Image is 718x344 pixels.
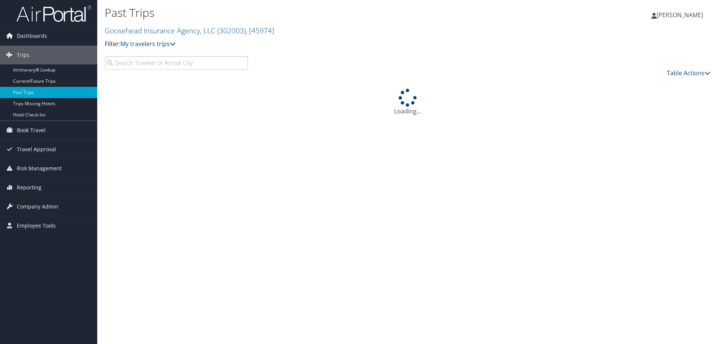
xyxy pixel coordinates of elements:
[17,216,56,235] span: Employee Tools
[105,56,248,70] input: Search Traveler or Arrival City
[105,39,509,49] p: Filter:
[105,89,711,116] div: Loading...
[105,5,509,21] h1: Past Trips
[17,178,42,197] span: Reporting
[667,69,711,77] a: Table Actions
[105,25,274,36] a: Goosehead Insurance Agency, LLC
[120,40,176,48] a: My travelers trips
[17,159,62,178] span: Risk Management
[17,27,47,45] span: Dashboards
[651,4,711,26] a: [PERSON_NAME]
[17,197,58,216] span: Company Admin
[217,25,246,36] span: ( 302003 )
[17,46,30,64] span: Trips
[246,25,274,36] span: , [ 45974 ]
[17,121,46,140] span: Book Travel
[657,11,703,19] span: [PERSON_NAME]
[17,140,56,159] span: Travel Approval
[16,5,91,22] img: airportal-logo.png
